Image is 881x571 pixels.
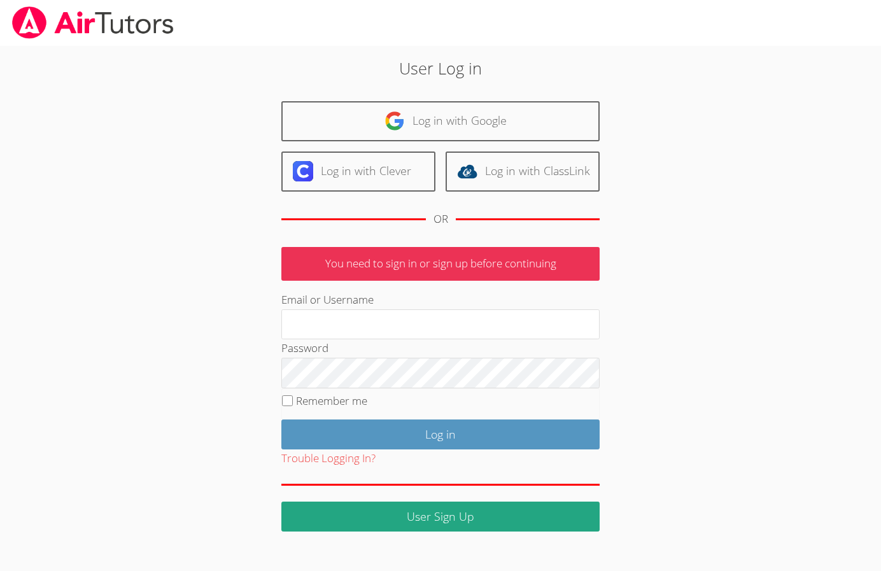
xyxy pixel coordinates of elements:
label: Remember me [296,393,367,408]
img: airtutors_banner-c4298cdbf04f3fff15de1276eac7730deb9818008684d7c2e4769d2f7ddbe033.png [11,6,175,39]
div: OR [433,210,448,229]
button: Trouble Logging In? [281,449,376,468]
input: Log in [281,419,600,449]
label: Email or Username [281,292,374,307]
a: Log in with Clever [281,152,435,192]
img: classlink-logo-d6bb404cc1216ec64c9a2012d9dc4662098be43eaf13dc465df04b49fa7ab582.svg [457,161,477,181]
p: You need to sign in or sign up before continuing [281,247,600,281]
a: User Sign Up [281,502,600,532]
a: Log in with Google [281,101,600,141]
h2: User Log in [202,56,678,80]
label: Password [281,341,328,355]
img: clever-logo-6eab21bc6e7a338710f1a6ff85c0baf02591cd810cc4098c63d3a4b26e2feb20.svg [293,161,313,181]
a: Log in with ClassLink [446,152,600,192]
img: google-logo-50288ca7cdecda66e5e0955fdab243c47b7ad437acaf1139b6f446037453330a.svg [384,111,405,131]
